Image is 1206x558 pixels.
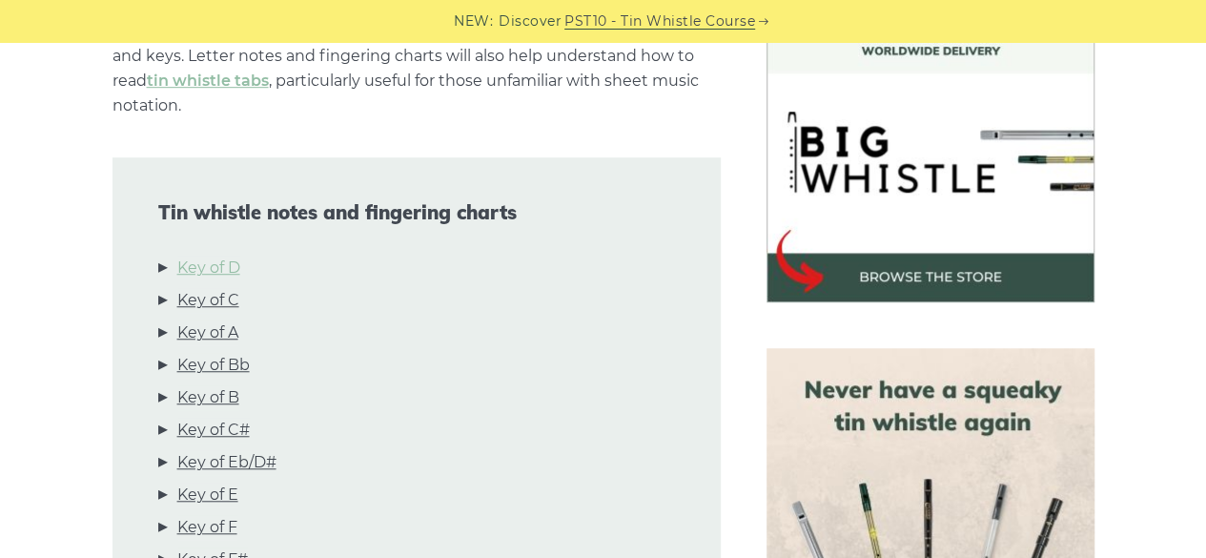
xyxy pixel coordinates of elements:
[177,288,239,313] a: Key of C
[177,450,276,475] a: Key of Eb/D#
[177,385,239,410] a: Key of B
[454,10,493,32] span: NEW:
[499,10,562,32] span: Discover
[177,256,240,280] a: Key of D
[177,515,237,540] a: Key of F
[177,483,238,507] a: Key of E
[564,10,755,32] a: PST10 - Tin Whistle Course
[147,72,269,90] a: tin whistle tabs
[177,418,250,443] a: Key of C#
[177,353,250,378] a: Key of Bb
[177,320,238,345] a: Key of A
[158,201,675,224] span: Tin whistle notes and fingering charts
